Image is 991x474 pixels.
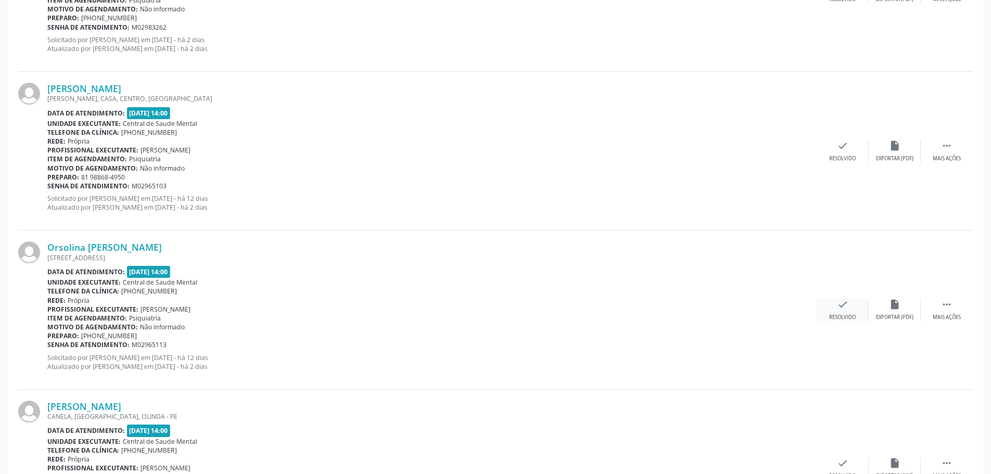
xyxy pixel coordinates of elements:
[889,299,900,310] i: insert_drive_file
[837,140,848,151] i: check
[47,5,138,14] b: Motivo de agendamento:
[47,314,127,323] b: Item de agendamento:
[829,314,856,321] div: Resolvido
[47,340,130,349] b: Senha de atendimento:
[47,437,121,446] b: Unidade executante:
[941,299,953,310] i: 
[47,164,138,173] b: Motivo de agendamento:
[47,194,817,212] p: Solicitado por [PERSON_NAME] em [DATE] - há 12 dias Atualizado por [PERSON_NAME] em [DATE] - há 2...
[47,128,119,137] b: Telefone da clínica:
[129,155,161,163] span: Psiquiatria
[837,299,848,310] i: check
[876,314,913,321] div: Exportar (PDF)
[81,331,137,340] span: [PHONE_NUMBER]
[47,146,138,155] b: Profissional executante:
[140,464,190,472] span: [PERSON_NAME]
[889,140,900,151] i: insert_drive_file
[127,266,171,278] span: [DATE] 14:00
[47,241,162,253] a: Orsolina [PERSON_NAME]
[47,155,127,163] b: Item de agendamento:
[889,457,900,469] i: insert_drive_file
[933,155,961,162] div: Mais ações
[47,83,121,94] a: [PERSON_NAME]
[47,305,138,314] b: Profissional executante:
[81,173,125,182] span: 81 98868-4950
[47,353,817,371] p: Solicitado por [PERSON_NAME] em [DATE] - há 12 dias Atualizado por [PERSON_NAME] em [DATE] - há 2...
[127,107,171,119] span: [DATE] 14:00
[47,287,119,296] b: Telefone da clínica:
[47,455,66,464] b: Rede:
[123,119,197,128] span: Central de Saude Mental
[837,457,848,469] i: check
[121,446,177,455] span: [PHONE_NUMBER]
[123,437,197,446] span: Central de Saude Mental
[140,5,185,14] span: Não informado
[68,296,89,305] span: Própria
[132,340,166,349] span: M02965113
[140,164,185,173] span: Não informado
[47,331,79,340] b: Preparo:
[81,14,137,22] span: [PHONE_NUMBER]
[129,314,161,323] span: Psiquiatria
[941,140,953,151] i: 
[140,305,190,314] span: [PERSON_NAME]
[47,23,130,32] b: Senha de atendimento:
[132,182,166,190] span: M02965103
[47,464,138,472] b: Profissional executante:
[140,146,190,155] span: [PERSON_NAME]
[121,128,177,137] span: [PHONE_NUMBER]
[18,401,40,422] img: img
[132,23,166,32] span: M02983262
[18,241,40,263] img: img
[47,109,125,118] b: Data de atendimento:
[18,83,40,105] img: img
[47,182,130,190] b: Senha de atendimento:
[829,155,856,162] div: Resolvido
[47,426,125,435] b: Data de atendimento:
[121,287,177,296] span: [PHONE_NUMBER]
[127,425,171,437] span: [DATE] 14:00
[47,401,121,412] a: [PERSON_NAME]
[68,137,89,146] span: Própria
[47,446,119,455] b: Telefone da clínica:
[47,323,138,331] b: Motivo de agendamento:
[876,155,913,162] div: Exportar (PDF)
[47,14,79,22] b: Preparo:
[941,457,953,469] i: 
[68,455,89,464] span: Própria
[140,323,185,331] span: Não informado
[123,278,197,287] span: Central de Saude Mental
[47,173,79,182] b: Preparo:
[933,314,961,321] div: Mais ações
[47,119,121,128] b: Unidade executante:
[47,296,66,305] b: Rede:
[47,35,817,53] p: Solicitado por [PERSON_NAME] em [DATE] - há 2 dias Atualizado por [PERSON_NAME] em [DATE] - há 2 ...
[47,94,817,103] div: [PERSON_NAME], CASA, CENTRO, [GEOGRAPHIC_DATA]
[47,278,121,287] b: Unidade executante:
[47,412,817,421] div: CANELA, [GEOGRAPHIC_DATA], OLINDA - PE
[47,137,66,146] b: Rede:
[47,253,817,262] div: [STREET_ADDRESS]
[47,267,125,276] b: Data de atendimento:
